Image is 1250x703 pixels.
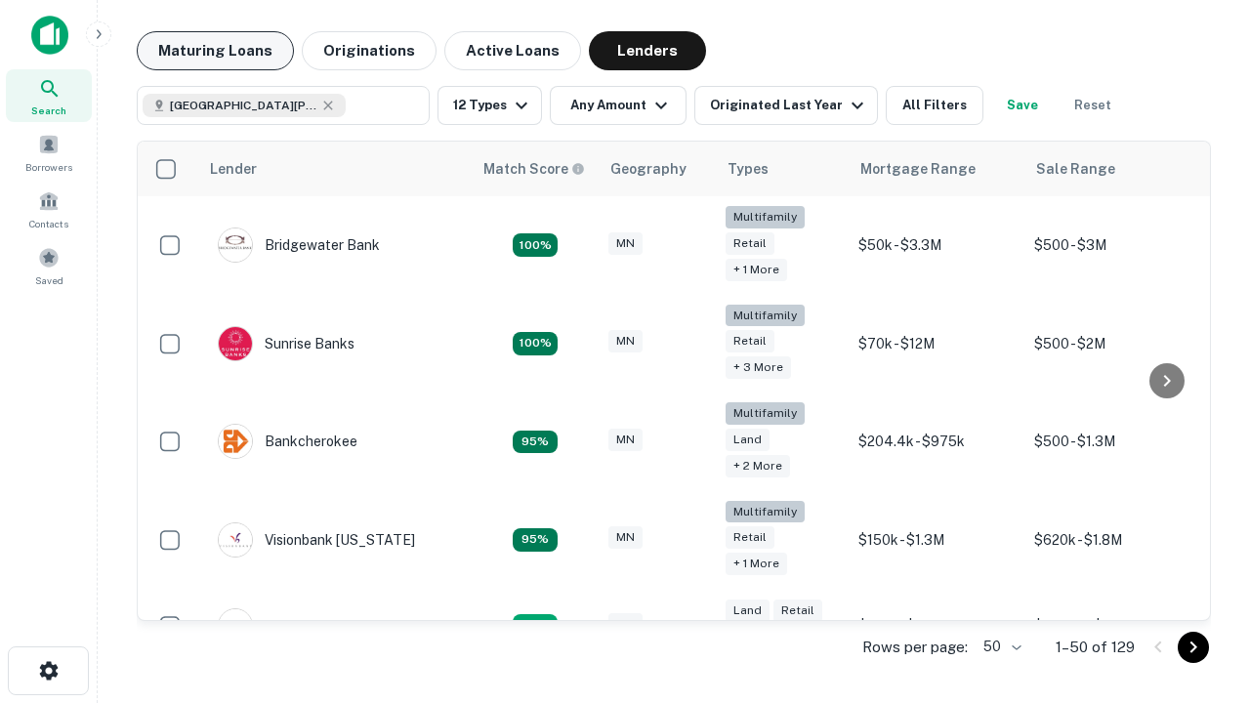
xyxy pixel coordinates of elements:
p: 1–50 of 129 [1056,636,1135,659]
div: MN [608,526,643,549]
img: capitalize-icon.png [31,16,68,55]
button: Originated Last Year [694,86,878,125]
div: Land [726,600,770,622]
td: $70k - $12M [849,295,1024,393]
h6: Match Score [483,158,581,180]
div: 50 [976,633,1024,661]
img: picture [219,327,252,360]
img: picture [219,425,252,458]
div: MN [608,330,643,352]
button: Any Amount [550,86,687,125]
div: Sunrise Banks [218,326,354,361]
div: Northeast Bank [218,608,366,643]
div: Land [726,429,770,451]
div: Matching Properties: 22, hasApolloMatch: undefined [513,233,558,257]
a: Saved [6,239,92,292]
div: Retail [726,232,774,255]
img: picture [219,228,252,262]
div: MN [608,613,643,636]
p: Rows per page: [862,636,968,659]
div: + 1 more [726,259,787,281]
td: $204.4k - $975k [849,393,1024,491]
div: Retail [773,600,822,622]
div: Matching Properties: 34, hasApolloMatch: undefined [513,332,558,355]
div: Capitalize uses an advanced AI algorithm to match your search with the best lender. The match sco... [483,158,585,180]
div: Types [728,157,769,181]
span: Search [31,103,66,118]
th: Lender [198,142,472,196]
div: + 3 more [726,356,791,379]
span: [GEOGRAPHIC_DATA][PERSON_NAME], [GEOGRAPHIC_DATA], [GEOGRAPHIC_DATA] [170,97,316,114]
div: Bridgewater Bank [218,227,380,263]
button: Active Loans [444,31,581,70]
div: Originated Last Year [710,94,869,117]
span: Borrowers [25,159,72,175]
th: Capitalize uses an advanced AI algorithm to match your search with the best lender. The match sco... [472,142,599,196]
th: Types [716,142,849,196]
div: Mortgage Range [860,157,976,181]
img: picture [219,523,252,557]
iframe: Chat Widget [1152,484,1250,578]
button: Lenders [589,31,706,70]
td: $150k - $1.3M [849,491,1024,590]
td: $710k - $1.2M [849,589,1024,663]
td: $500 - $1.3M [1024,393,1200,491]
div: + 2 more [726,455,790,477]
button: Originations [302,31,437,70]
div: Bankcherokee [218,424,357,459]
td: $500 - $2M [1024,295,1200,393]
div: + 1 more [726,553,787,575]
button: 12 Types [437,86,542,125]
div: Matching Properties: 12, hasApolloMatch: undefined [513,614,558,638]
button: Save your search to get updates of matches that match your search criteria. [991,86,1054,125]
div: Multifamily [726,501,805,523]
div: Matching Properties: 18, hasApolloMatch: undefined [513,528,558,552]
span: Saved [35,272,63,288]
div: Retail [726,330,774,352]
div: MN [608,429,643,451]
div: Multifamily [726,402,805,425]
a: Search [6,69,92,122]
span: Contacts [29,216,68,231]
button: Reset [1062,86,1124,125]
button: Maturing Loans [137,31,294,70]
button: All Filters [886,86,983,125]
div: Multifamily [726,305,805,327]
td: $620k - $1.8M [1024,491,1200,590]
div: Lender [210,157,257,181]
div: Sale Range [1036,157,1115,181]
img: picture [219,609,252,642]
div: Retail [726,526,774,549]
div: Visionbank [US_STATE] [218,522,415,558]
a: Contacts [6,183,92,235]
div: Geography [610,157,687,181]
div: Matching Properties: 18, hasApolloMatch: undefined [513,431,558,454]
div: MN [608,232,643,255]
th: Geography [599,142,716,196]
th: Mortgage Range [849,142,1024,196]
button: Go to next page [1178,632,1209,663]
th: Sale Range [1024,142,1200,196]
td: $50k - $3.3M [849,196,1024,295]
a: Borrowers [6,126,92,179]
td: $500 - $3M [1024,196,1200,295]
div: Multifamily [726,206,805,228]
td: $155.3k - $2M [1024,589,1200,663]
